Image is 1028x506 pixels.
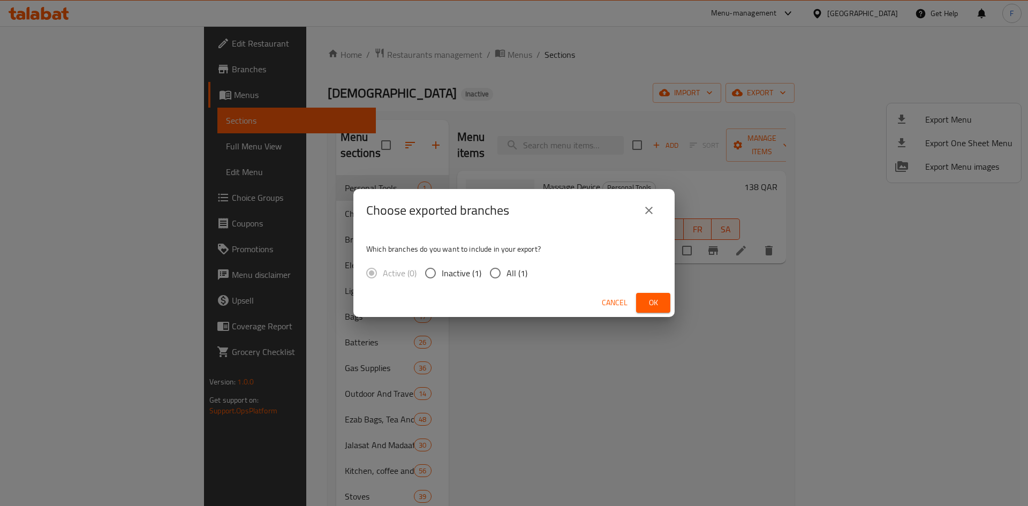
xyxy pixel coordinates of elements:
span: Ok [645,296,662,309]
span: Inactive (1) [442,267,481,280]
span: All (1) [507,267,527,280]
button: Ok [636,293,670,313]
button: Cancel [598,293,632,313]
p: Which branches do you want to include in your export? [366,244,662,254]
h2: Choose exported branches [366,202,509,219]
button: close [636,198,662,223]
span: Cancel [602,296,628,309]
span: Active (0) [383,267,417,280]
